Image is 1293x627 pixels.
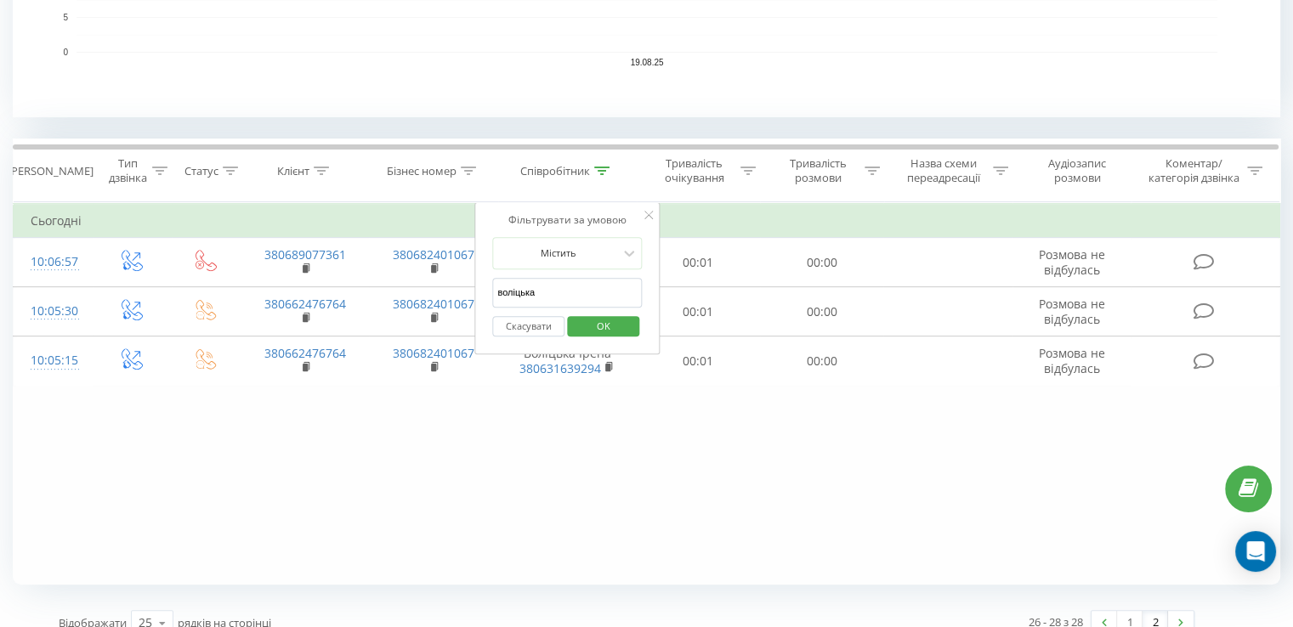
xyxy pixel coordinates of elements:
[63,48,68,57] text: 0
[264,246,346,263] a: 380689077361
[264,345,346,361] a: 380662476764
[760,287,883,336] td: 00:00
[387,164,457,178] div: Бізнес номер
[393,246,474,263] a: 380682401067
[1143,156,1243,185] div: Коментар/категорія дзвінка
[1028,156,1127,185] div: Аудіозапис розмови
[14,204,1280,238] td: Сьогодні
[393,296,474,312] a: 380682401067
[580,313,627,339] span: OK
[264,296,346,312] a: 380662476764
[637,336,760,386] td: 00:01
[1039,246,1105,278] span: Розмова не відбулась
[492,212,642,229] div: Фільтрувати за умовою
[107,156,147,185] div: Тип дзвінка
[899,156,989,185] div: Назва схеми переадресації
[760,238,883,287] td: 00:00
[8,164,94,178] div: [PERSON_NAME]
[63,13,68,22] text: 5
[492,316,564,337] button: Скасувати
[1039,345,1105,376] span: Розмова не відбулась
[760,336,883,386] td: 00:00
[652,156,737,185] div: Тривалість очікування
[184,164,218,178] div: Статус
[1235,531,1276,572] div: Open Intercom Messenger
[31,295,76,328] div: 10:05:30
[1039,296,1105,327] span: Розмова не відбулась
[277,164,309,178] div: Клієнт
[567,316,639,337] button: OK
[631,58,664,67] text: 19.08.25
[498,336,637,386] td: Воліцька Ірена
[492,278,642,308] input: Введіть значення
[637,238,760,287] td: 00:01
[637,287,760,336] td: 00:01
[520,164,590,178] div: Співробітник
[31,246,76,279] div: 10:06:57
[393,345,474,361] a: 380682401067
[31,344,76,377] div: 10:05:15
[519,360,601,376] a: 380631639294
[775,156,860,185] div: Тривалість розмови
